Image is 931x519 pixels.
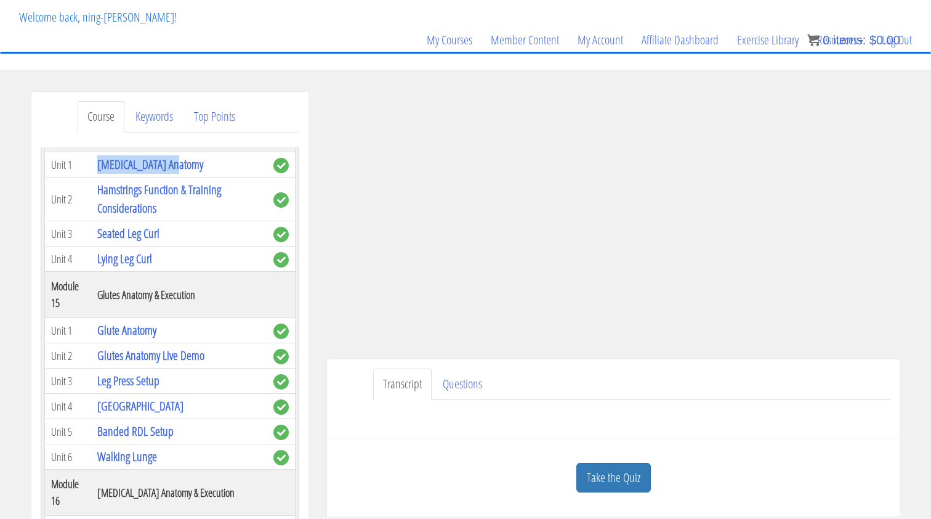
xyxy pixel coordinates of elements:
[807,34,820,46] img: icon11.png
[433,369,492,400] a: Questions
[91,470,267,516] th: [MEDICAL_DATA] Anatomy & Execution
[273,450,289,465] span: complete
[373,369,432,400] a: Transcript
[807,33,900,47] a: 0 items: $0.00
[97,448,157,465] a: Walking Lunge
[97,322,156,338] a: Glute Anatomy
[728,10,808,70] a: Exercise Library
[273,158,289,173] span: complete
[126,101,183,133] a: Keywords
[91,272,267,318] th: Glutes Anatomy & Execution
[45,343,91,369] td: Unit 2
[273,425,289,440] span: complete
[869,33,900,47] bdi: 0.00
[45,178,91,221] td: Unit 2
[45,247,91,272] td: Unit 4
[273,399,289,415] span: complete
[576,463,651,493] a: Take the Quiz
[568,10,632,70] a: My Account
[417,10,482,70] a: My Courses
[97,225,159,242] a: Seated Leg Curl
[273,374,289,390] span: complete
[184,101,245,133] a: Top Points
[273,227,289,242] span: complete
[97,398,183,414] a: [GEOGRAPHIC_DATA]
[45,444,91,470] td: Unit 6
[45,369,91,394] td: Unit 3
[97,372,159,389] a: Leg Press Setup
[45,318,91,343] td: Unit 1
[45,272,91,318] th: Module 15
[97,347,204,364] a: Glutes Anatomy Live Demo
[273,324,289,339] span: complete
[833,33,866,47] span: items:
[97,156,203,173] a: [MEDICAL_DATA] Anatomy
[873,10,921,70] a: Log Out
[45,152,91,178] td: Unit 1
[45,394,91,419] td: Unit 4
[869,33,876,47] span: $
[273,349,289,364] span: complete
[273,192,289,208] span: complete
[482,10,568,70] a: Member Content
[823,33,829,47] span: 0
[632,10,728,70] a: Affiliate Dashboard
[45,470,91,516] th: Module 16
[273,252,289,268] span: complete
[97,181,221,216] a: Hamstrings Function & Training Considerations
[45,419,91,444] td: Unit 5
[78,101,124,133] a: Course
[808,10,873,70] a: Resources
[97,423,174,439] a: Banded RDL Setup
[45,221,91,247] td: Unit 3
[97,250,152,267] a: Lying Leg Curl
